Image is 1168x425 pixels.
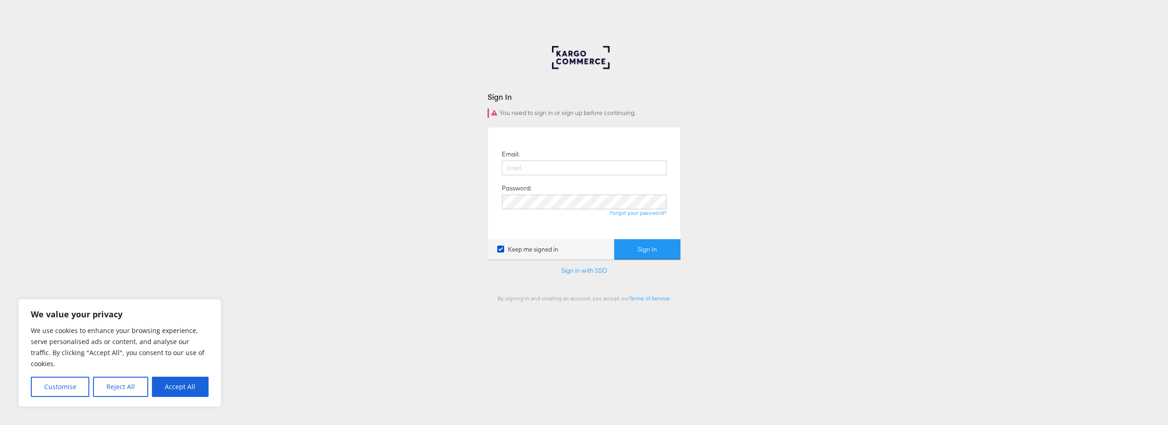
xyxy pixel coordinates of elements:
label: Email: [502,150,519,159]
button: Accept All [152,377,209,397]
p: We use cookies to enhance your browsing experience, serve personalised ads or content, and analys... [31,325,209,369]
div: You need to sign in or sign up before continuing. [488,109,681,118]
p: We value your privacy [31,309,209,320]
div: By signing in and creating an account, you accept our . [488,295,681,302]
div: We value your privacy [18,299,221,407]
input: Email [502,161,667,175]
label: Keep me signed in [497,245,558,254]
a: Sign in with SSO [561,266,607,275]
a: Terms of Service [629,295,670,302]
button: Customise [31,377,89,397]
label: Password: [502,184,531,193]
button: Reject All [93,377,148,397]
button: Sign In [614,239,680,260]
div: Sign In [488,92,681,102]
a: Forgot your password? [610,209,667,216]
